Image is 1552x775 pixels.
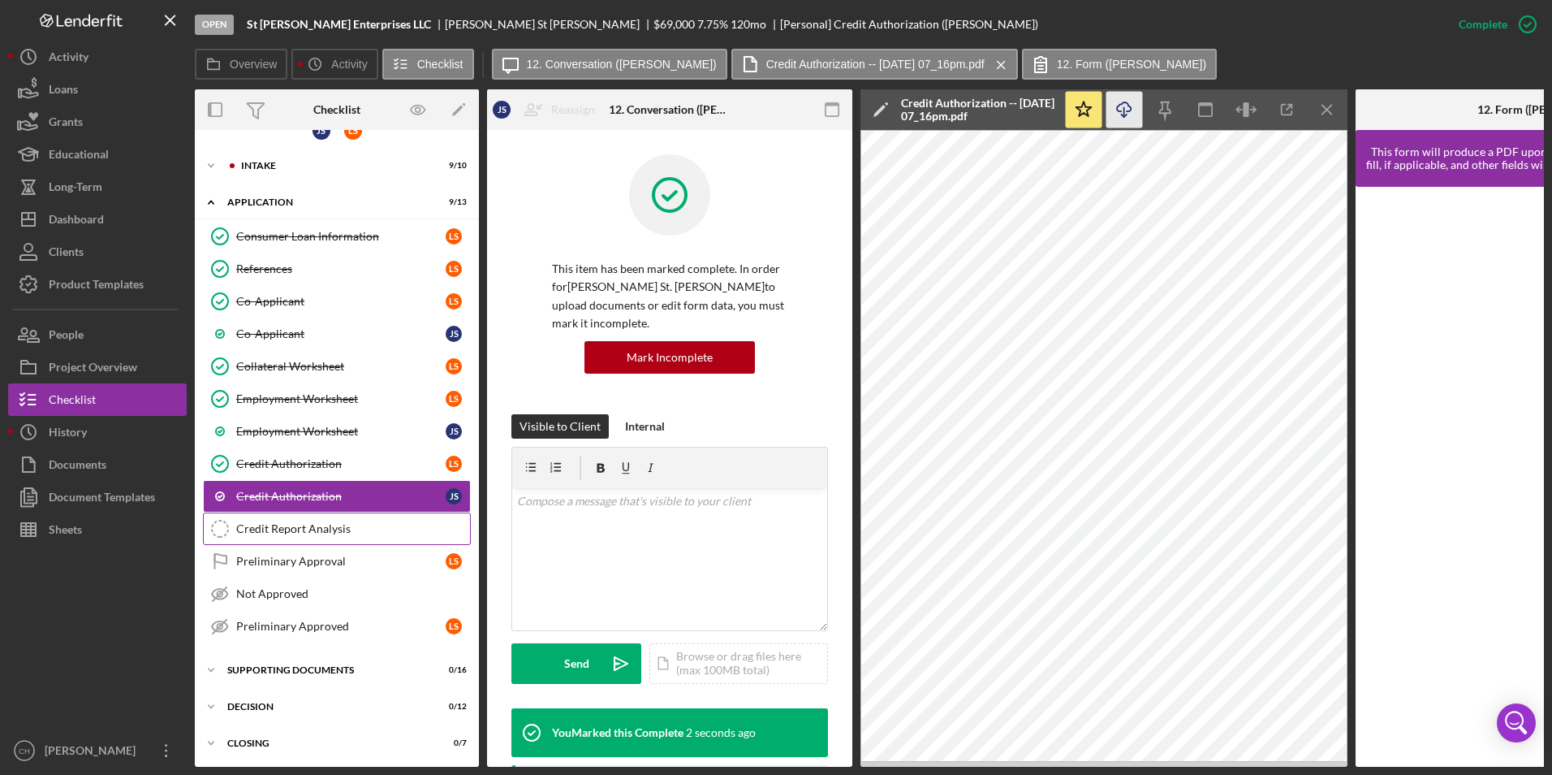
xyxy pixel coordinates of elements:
div: Open [195,15,234,35]
div: Consumer Loan Information [236,230,446,243]
div: Credit Report Analysis [236,522,470,535]
div: L S [446,391,462,407]
a: Consumer Loan InformationLS [203,220,471,253]
a: Co-ApplicantJS [203,318,471,350]
button: Overview [195,49,287,80]
div: L S [446,228,462,245]
div: J S [493,101,511,119]
label: Checklist [417,58,463,71]
button: CH[PERSON_NAME] [8,734,187,767]
div: Visible to Client [519,414,601,439]
button: 12. Conversation ([PERSON_NAME]) [492,49,727,80]
text: CH [19,747,30,756]
div: Preliminary Approval [236,555,446,568]
label: Credit Authorization -- [DATE] 07_16pm.pdf [766,58,985,71]
div: Not Approved [236,587,470,600]
div: [Personal] Credit Authorization ([PERSON_NAME]) [780,18,1038,31]
div: Credit Authorization [236,457,446,470]
div: Supporting Documents [227,665,426,675]
div: Send [564,643,589,684]
div: L S [446,456,462,472]
div: Decision [227,702,426,712]
div: L S [446,358,462,375]
div: L S [446,261,462,277]
label: 12. Conversation ([PERSON_NAME]) [527,58,717,71]
label: Overview [230,58,277,71]
div: Sheets [49,513,82,550]
div: 120 mo [731,18,766,31]
div: [PERSON_NAME] St [PERSON_NAME] [445,18,653,31]
div: Open Intercom Messenger [1497,704,1536,743]
div: References [236,262,446,275]
time: 2025-09-29 13:54 [686,726,756,739]
button: Activity [291,49,377,80]
div: L S [446,553,462,569]
button: 12. Form ([PERSON_NAME]) [1022,49,1217,80]
div: L S [446,618,462,634]
div: Credit Authorization -- [DATE] 07_16pm.pdf [901,97,1055,123]
div: Reassign [551,93,595,126]
a: Co-ApplicantLS [203,285,471,318]
div: Preliminary Approved [236,620,446,633]
div: 7.75 % [697,18,728,31]
span: $69,000 [653,17,695,31]
div: Complete [1459,8,1507,41]
a: Preliminary ApprovedLS [203,610,471,643]
div: 9 / 13 [438,197,467,207]
a: ReferencesLS [203,253,471,285]
div: 0 / 12 [438,702,467,712]
div: 0 / 16 [438,665,467,675]
div: Intake [241,161,426,171]
div: L S [344,122,362,140]
button: Complete [1442,8,1544,41]
div: L S [446,293,462,310]
p: This item has been marked complete. In order for [PERSON_NAME] St. [PERSON_NAME] to upload docume... [552,260,787,333]
a: Collateral WorksheetLS [203,350,471,383]
label: 12. Form ([PERSON_NAME]) [1057,58,1206,71]
div: Collateral Worksheet [236,360,446,373]
div: 0 / 7 [438,738,467,748]
div: You Marked this Complete [552,726,683,739]
button: Mark Incomplete [584,341,755,374]
div: Checklist [313,103,360,116]
button: Send [511,643,641,684]
div: J S [313,122,330,140]
div: J S [446,488,462,504]
button: Visible to Client [511,414,609,439]
button: Checklist [382,49,474,80]
div: Co-Applicant [236,327,446,340]
a: Credit AuthorizationLS [203,448,471,480]
a: Employment WorksheetJS [203,415,471,448]
label: Activity [331,58,367,71]
button: Credit Authorization -- [DATE] 07_16pm.pdf [731,49,1018,80]
div: 9 / 10 [438,161,467,171]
